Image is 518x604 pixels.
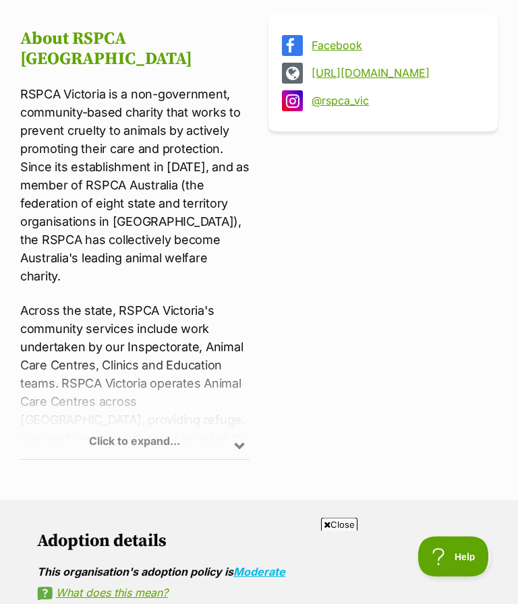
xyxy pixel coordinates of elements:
div: Click to expand... [20,355,250,460]
a: Facebook [312,40,479,52]
span: Close [321,518,357,531]
iframe: Help Scout Beacon - Open [418,537,491,577]
p: RSPCA Victoria is a non-government, community-based charity that works to prevent cruelty to anim... [20,86,250,286]
iframe: Advertisement [13,537,505,597]
a: [URL][DOMAIN_NAME] [312,67,479,80]
h2: About RSPCA [GEOGRAPHIC_DATA] [20,30,250,70]
a: @rspca_vic [312,95,479,107]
